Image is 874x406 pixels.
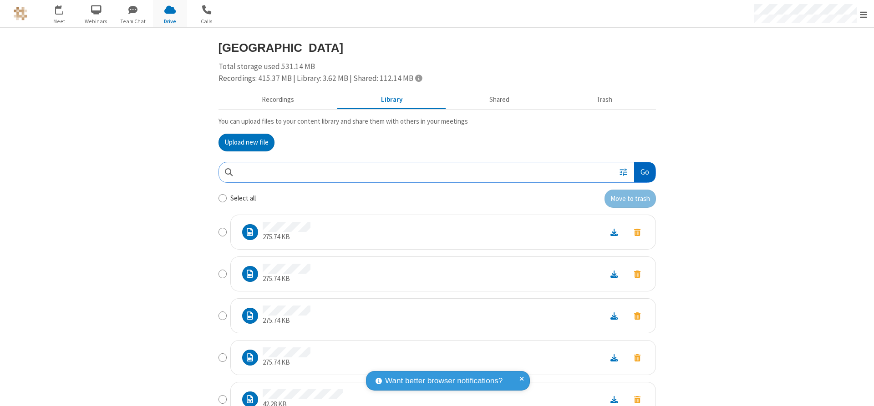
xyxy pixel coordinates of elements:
[553,91,656,109] button: Trash
[230,193,256,204] label: Select all
[626,351,649,364] button: Move to trash
[605,190,656,208] button: Move to trash
[385,375,503,387] span: Want better browser notifications?
[14,7,27,20] img: QA Selenium DO NOT DELETE OR CHANGE
[218,73,656,85] div: Recordings: 415.37 MB | Library: 3.62 MB | Shared: 112.14 MB
[415,74,422,82] span: Totals displayed include files that have been moved to the trash.
[263,316,310,326] p: 275.74 KB
[263,232,310,242] p: 275.74 KB
[602,269,626,279] a: Download file
[218,41,656,54] h3: [GEOGRAPHIC_DATA]
[190,17,224,25] span: Calls
[626,226,649,238] button: Move to trash
[634,162,655,183] button: Go
[446,91,553,109] button: Shared during meetings
[116,17,150,25] span: Team Chat
[218,61,656,84] div: Total storage used 531.14 MB
[61,5,67,12] div: 1
[626,310,649,322] button: Move to trash
[602,227,626,237] a: Download file
[602,352,626,363] a: Download file
[338,91,446,109] button: Content library
[263,357,310,368] p: 275.74 KB
[218,91,338,109] button: Recorded meetings
[42,17,76,25] span: Meet
[626,268,649,280] button: Move to trash
[218,116,656,127] p: You can upload files to your content library and share them with others in your meetings
[626,393,649,406] button: Move to trash
[263,274,310,284] p: 275.74 KB
[218,134,274,152] button: Upload new file
[153,17,187,25] span: Drive
[602,394,626,405] a: Download file
[602,311,626,321] a: Download file
[79,17,113,25] span: Webinars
